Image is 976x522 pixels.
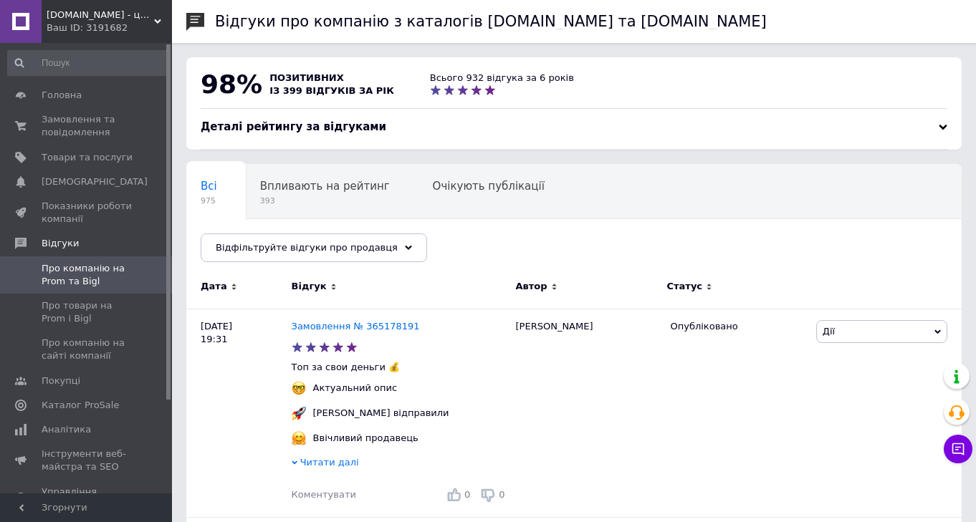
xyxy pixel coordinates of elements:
span: Відгук [292,280,327,293]
div: Читати далі [292,456,509,473]
p: Топ за свои деньги 💰 [292,361,509,374]
span: Товари та послуги [42,151,133,164]
div: Опубліковано [671,320,805,333]
div: Ввічливий продавець [310,432,422,445]
div: Всього 932 відгука за 6 років [430,72,574,84]
span: Про компанію на сайті компанії [42,337,133,362]
h1: Відгуки про компанію з каталогів [DOMAIN_NAME] та [DOMAIN_NAME] [215,13,767,30]
div: Коментувати [292,488,356,501]
img: :hugging_face: [292,431,306,445]
span: Управління сайтом [42,485,133,511]
span: Інструменти веб-майстра та SEO [42,448,133,473]
div: Деталі рейтингу за відгуками [201,120,947,135]
span: 0 [464,489,470,500]
div: Актуальний опис [310,382,401,395]
span: Каталог ProSale [42,399,119,412]
span: Автор [516,280,547,293]
span: 975 [201,195,217,206]
div: [PERSON_NAME] відправили [310,407,453,420]
span: Про товари на Prom і Bigl [42,299,133,325]
span: Читати далі [300,457,359,468]
img: :nerd_face: [292,381,306,395]
span: Tehnomagaz.com.ua - це передовий інтернет-магазин, спеціалізуючийся на продажу техніки [47,9,154,21]
span: Впливають на рейтинг [260,180,390,193]
span: Статус [667,280,703,293]
span: позитивних [269,72,344,83]
span: Всі [201,180,217,193]
span: Коментувати [292,489,356,500]
div: [PERSON_NAME] [509,309,664,517]
a: Замовлення № 365178191 [292,321,420,332]
span: Замовлення та повідомлення [42,113,133,139]
span: Аналітика [42,423,91,436]
span: Дії [823,326,835,337]
input: Пошук [7,50,169,76]
span: 393 [260,195,390,206]
button: Чат з покупцем [944,435,972,463]
span: Відфільтруйте відгуки про продавця [216,242,398,253]
img: :rocket: [292,406,306,420]
span: Відгуки [42,237,79,250]
span: Про компанію на Prom та Bigl [42,262,133,288]
span: Дата [201,280,227,293]
span: Деталі рейтингу за відгуками [201,120,386,133]
span: Головна [42,89,82,102]
span: [DEMOGRAPHIC_DATA] [42,175,148,188]
span: із 399 відгуків за рік [269,85,394,96]
div: Ваш ID: 3191682 [47,21,172,34]
span: Опубліковані без комен... [201,234,346,247]
div: [DATE] 19:31 [186,309,292,517]
span: 98% [201,69,262,99]
div: Опубліковані без коментаря [186,219,375,274]
span: Покупці [42,374,80,387]
span: Показники роботи компанії [42,200,133,226]
span: Очікують публікації [433,180,545,193]
span: 0 [499,489,504,500]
